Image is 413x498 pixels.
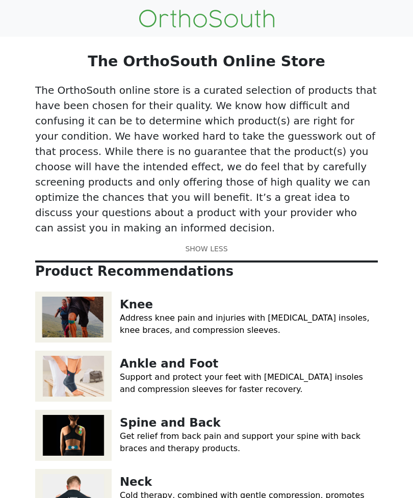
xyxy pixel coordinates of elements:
[35,351,112,402] img: Ankle and Foot
[120,357,218,370] a: Ankle and Foot
[120,475,152,488] a: Neck
[120,416,221,429] a: Spine and Back
[120,431,360,453] a: Get relief from back pain and support your spine with back braces and therapy products.
[35,264,378,279] p: Product Recommendations
[35,410,112,461] img: Spine and Back
[35,83,378,235] p: The OrthoSouth online store is a curated selection of products that have been chosen for their qu...
[35,53,378,70] p: The OrthoSouth Online Store
[35,292,112,343] img: Knee
[120,372,363,394] a: Support and protect your feet with [MEDICAL_DATA] insoles and compression sleeves for faster reco...
[120,298,153,311] a: Knee
[139,10,274,28] img: OrthoSouth
[120,313,370,335] a: Address knee pain and injuries with [MEDICAL_DATA] insoles, knee braces, and compression sleeves.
